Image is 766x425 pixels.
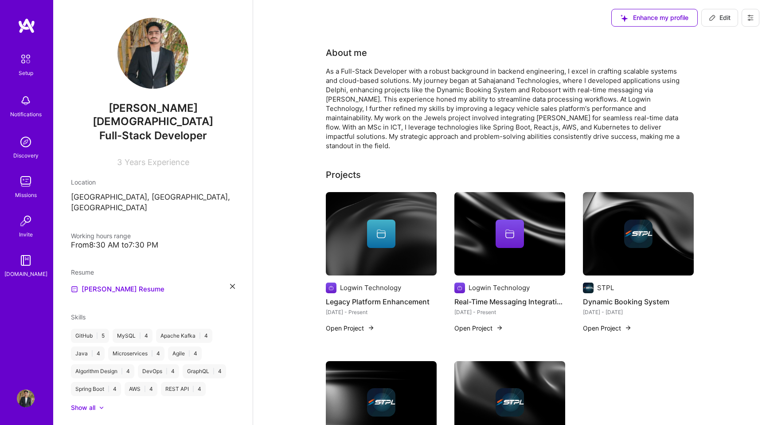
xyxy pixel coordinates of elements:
span: | [121,368,123,375]
span: [PERSON_NAME][DEMOGRAPHIC_DATA] [71,102,235,128]
span: | [151,350,153,357]
div: Notifications [10,110,42,119]
img: Company logo [367,388,395,417]
button: Edit [701,9,738,27]
i: icon SuggestedTeams [621,15,628,22]
span: | [192,386,194,393]
span: | [144,386,146,393]
img: Company logo [454,283,465,293]
span: Enhance my profile [621,13,688,22]
div: DevOps 4 [138,364,179,378]
img: cover [583,192,694,275]
img: discovery [17,133,35,151]
div: Projects [326,168,361,181]
img: User Avatar [117,18,188,89]
img: logo [18,18,35,34]
span: 3 [117,157,122,167]
div: Setup [19,68,33,78]
span: | [199,332,201,339]
img: Company logo [496,388,524,417]
div: GraphQL 4 [183,364,226,378]
div: Spring Boot 4 [71,382,121,396]
img: User Avatar [17,390,35,407]
div: Apache Kafka 4 [156,329,212,343]
button: Open Project [454,323,503,333]
a: [PERSON_NAME] Resume [71,284,164,295]
img: arrow-right [496,324,503,331]
div: Java 4 [71,346,105,361]
span: | [91,350,93,357]
span: Years Experience [125,157,189,167]
img: Resume [71,286,78,293]
h4: Dynamic Booking System [583,296,694,307]
span: | [108,386,109,393]
div: Missions [15,190,37,200]
div: Logwin Technology [340,283,401,292]
div: Logwin Technology [469,283,530,292]
span: Resume [71,268,94,276]
div: [DATE] - [DATE] [583,307,694,317]
img: arrow-right [625,324,632,331]
div: About me [326,46,367,59]
div: Algorithm Design 4 [71,364,134,378]
div: AWS 4 [125,382,157,396]
img: teamwork [17,173,35,190]
span: Full-Stack Developer [99,129,207,142]
div: Agile 4 [168,346,202,361]
div: Microservices 4 [108,346,164,361]
div: [DATE] - Present [454,307,565,317]
div: GitHub 5 [71,329,109,343]
div: REST API 4 [161,382,206,396]
div: Invite [19,230,33,239]
div: Discovery [13,151,39,160]
span: | [213,368,215,375]
h4: Real-Time Messaging Integration [454,296,565,307]
button: Open Project [326,323,375,333]
img: setup [16,50,35,68]
span: Working hours range [71,232,131,240]
span: | [188,350,190,357]
div: Location [71,177,235,187]
span: Skills [71,313,86,321]
button: Enhance my profile [611,9,698,27]
span: | [139,332,141,339]
div: MySQL 4 [113,329,152,343]
i: icon Close [230,284,235,289]
img: Company logo [326,283,336,293]
h4: Legacy Platform Enhancement [326,296,437,307]
span: | [96,332,98,339]
button: Open Project [583,323,632,333]
img: Company logo [624,220,653,248]
a: User Avatar [15,390,37,407]
div: As a Full-Stack Developer with a robust background in backend engineering, I excel in crafting sc... [326,67,680,150]
img: guide book [17,252,35,269]
span: Edit [709,13,731,22]
img: Company logo [583,283,594,293]
div: STPL [597,283,614,292]
img: cover [454,192,565,275]
div: [DATE] - Present [326,307,437,317]
img: Invite [17,212,35,230]
img: bell [17,92,35,110]
span: | [166,368,168,375]
div: [DOMAIN_NAME] [4,269,47,279]
div: From 8:30 AM to 7:30 PM [71,240,235,250]
img: arrow-right [367,324,375,331]
div: Show all [71,403,95,412]
p: [GEOGRAPHIC_DATA], [GEOGRAPHIC_DATA], [GEOGRAPHIC_DATA] [71,192,235,213]
img: cover [326,192,437,275]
